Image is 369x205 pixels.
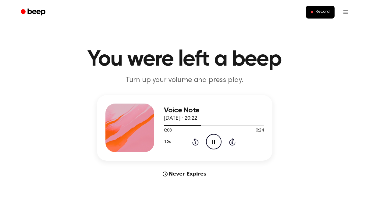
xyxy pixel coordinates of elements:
span: 0:24 [256,128,264,134]
div: Never Expires [97,170,272,178]
span: 0:08 [164,128,172,134]
button: 1.0x [164,137,173,147]
h1: You were left a beep [29,49,341,70]
span: Record [316,9,329,15]
h3: Voice Note [164,106,264,114]
button: Record [306,6,334,19]
button: Open menu [338,5,353,19]
span: [DATE] · 20:22 [164,116,197,121]
p: Turn up your volume and press play. [68,75,302,85]
a: Beep [16,6,51,18]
